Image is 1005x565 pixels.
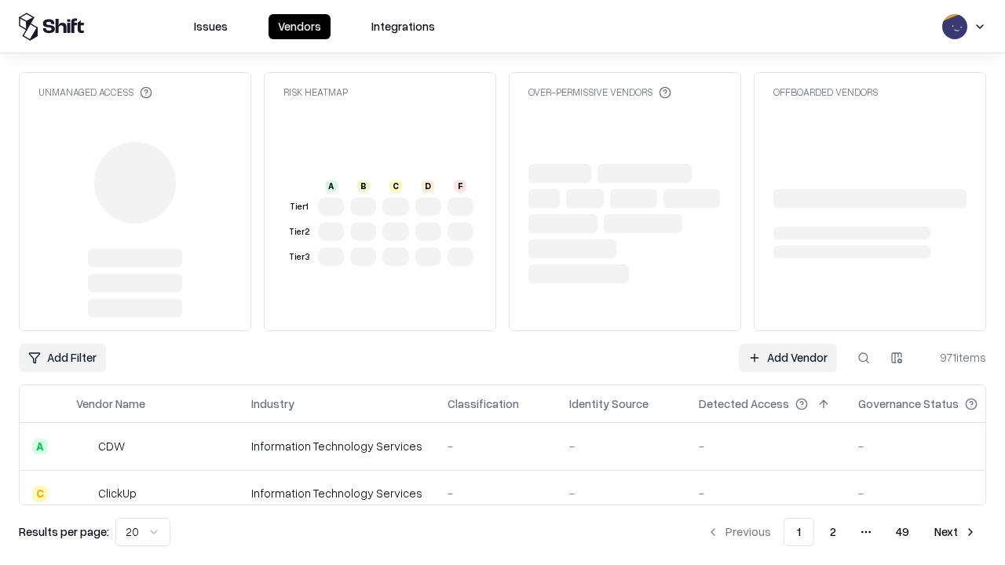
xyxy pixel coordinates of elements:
div: 971 items [923,349,986,366]
div: - [448,485,544,501]
img: CDW [76,439,92,454]
button: Add Filter [19,344,106,372]
button: 1 [784,518,814,546]
button: Issues [185,14,237,39]
div: - [699,485,833,501]
div: - [569,438,674,454]
div: ClickUp [98,485,137,501]
div: Vendor Name [76,395,145,412]
div: CDW [98,438,125,454]
div: Industry [251,395,294,412]
div: F [454,180,466,192]
button: 49 [883,518,922,546]
div: Classification [448,395,519,412]
div: A [325,180,338,192]
div: Information Technology Services [251,485,422,501]
button: 2 [817,518,849,546]
div: D [422,180,434,192]
button: Integrations [362,14,444,39]
div: Unmanaged Access [38,86,152,99]
div: - [699,438,833,454]
div: Tier 1 [287,200,312,213]
div: B [357,180,370,192]
div: A [32,439,48,454]
div: C [389,180,402,192]
div: - [569,485,674,501]
div: Risk Heatmap [283,86,348,99]
div: - [448,438,544,454]
div: Tier 3 [287,250,312,264]
button: Next [925,518,986,546]
div: Offboarded Vendors [773,86,878,99]
div: Over-Permissive Vendors [528,86,671,99]
button: Vendors [269,14,331,39]
div: - [858,438,1003,454]
div: Governance Status [858,395,959,412]
div: - [858,485,1003,501]
div: C [32,486,48,501]
div: Tier 2 [287,225,312,239]
div: Detected Access [699,395,789,412]
div: Information Technology Services [251,438,422,454]
a: Add Vendor [739,344,837,372]
nav: pagination [697,518,986,546]
p: Results per page: [19,523,109,540]
img: ClickUp [76,486,92,501]
div: Identity Source [569,395,649,412]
